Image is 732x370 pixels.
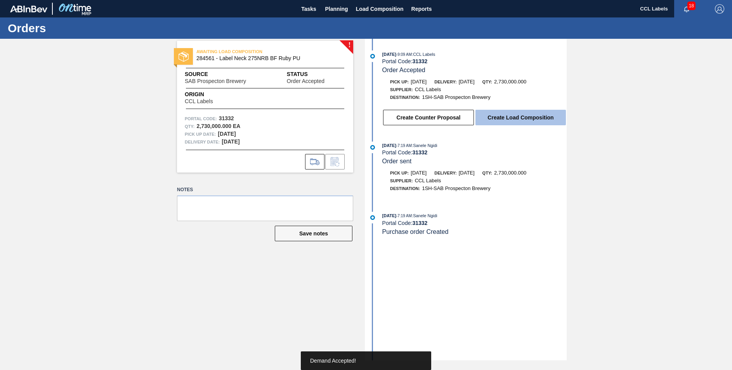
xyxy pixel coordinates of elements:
[185,115,217,123] span: Portal Code:
[185,130,216,138] span: Pick up Date:
[185,99,213,104] span: CCL Labels
[415,178,441,183] span: CCL Labels
[715,4,724,14] img: Logout
[382,228,449,235] span: Purchase order Created
[185,123,194,130] span: Qty :
[287,78,324,84] span: Order Accepted
[382,143,396,148] span: [DATE]
[382,52,396,57] span: [DATE]
[177,184,353,195] label: Notes
[412,58,427,64] strong: 31332
[390,80,409,84] span: Pick up:
[390,171,409,175] span: Pick up:
[396,144,412,148] span: - 7:19 AM
[382,158,412,164] span: Order sent
[412,149,427,156] strong: 31332
[390,186,420,191] span: Destination:
[382,67,425,73] span: Order Accepted
[412,52,435,57] span: : CCL Labels
[10,5,47,12] img: TNhmsLtSVTkK8tSr43FrP2fwEKptu5GPRR3wAAAABJRU5ErkJggg==
[494,170,526,176] span: 2,730,000.000
[185,138,220,146] span: Delivery Date:
[475,110,566,125] button: Create Load Composition
[370,215,375,220] img: atual
[412,143,437,148] span: : Sanele Ngidi
[422,94,490,100] span: 1SH-SAB Prospecton Brewery
[218,131,236,137] strong: [DATE]
[390,178,413,183] span: Supplier:
[411,4,432,14] span: Reports
[370,145,375,150] img: atual
[482,171,492,175] span: Qty:
[370,54,375,59] img: atual
[196,55,337,61] span: 284561 - Label Neck 275NRB BF Ruby PU
[305,154,324,169] div: Go to Load Composition
[390,95,420,100] span: Destination:
[382,220,567,226] div: Portal Code:
[287,70,345,78] span: Status
[8,24,146,33] h1: Orders
[422,185,490,191] span: 1SH-SAB Prospecton Brewery
[390,87,413,92] span: Supplier:
[459,170,475,176] span: [DATE]
[219,115,234,121] strong: 31332
[382,58,567,64] div: Portal Code:
[382,149,567,156] div: Portal Code:
[185,70,269,78] span: Source
[687,2,696,10] span: 18
[434,171,456,175] span: Delivery:
[459,79,475,85] span: [DATE]
[325,154,345,169] div: Inform order change
[222,138,239,145] strong: [DATE]
[383,110,474,125] button: Create Counter Proposal
[179,52,189,62] img: status
[396,214,412,218] span: - 7:19 AM
[434,80,456,84] span: Delivery:
[494,79,526,85] span: 2,730,000.000
[275,226,352,241] button: Save notes
[411,79,427,85] span: [DATE]
[674,3,699,14] button: Notifications
[325,4,348,14] span: Planning
[310,358,356,364] span: Demand Accepted!
[412,213,437,218] span: : Sanele Ngidi
[412,220,427,226] strong: 31332
[196,48,305,55] span: AWAITING LOAD COMPOSITION
[185,78,246,84] span: SAB Prospecton Brewery
[382,213,396,218] span: [DATE]
[196,123,240,129] strong: 2,730,000.000 EA
[300,4,317,14] span: Tasks
[482,80,492,84] span: Qty:
[185,90,232,99] span: Origin
[356,4,404,14] span: Load Composition
[396,52,412,57] span: - 9:09 AM
[411,170,427,176] span: [DATE]
[415,86,441,92] span: CCL Labels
